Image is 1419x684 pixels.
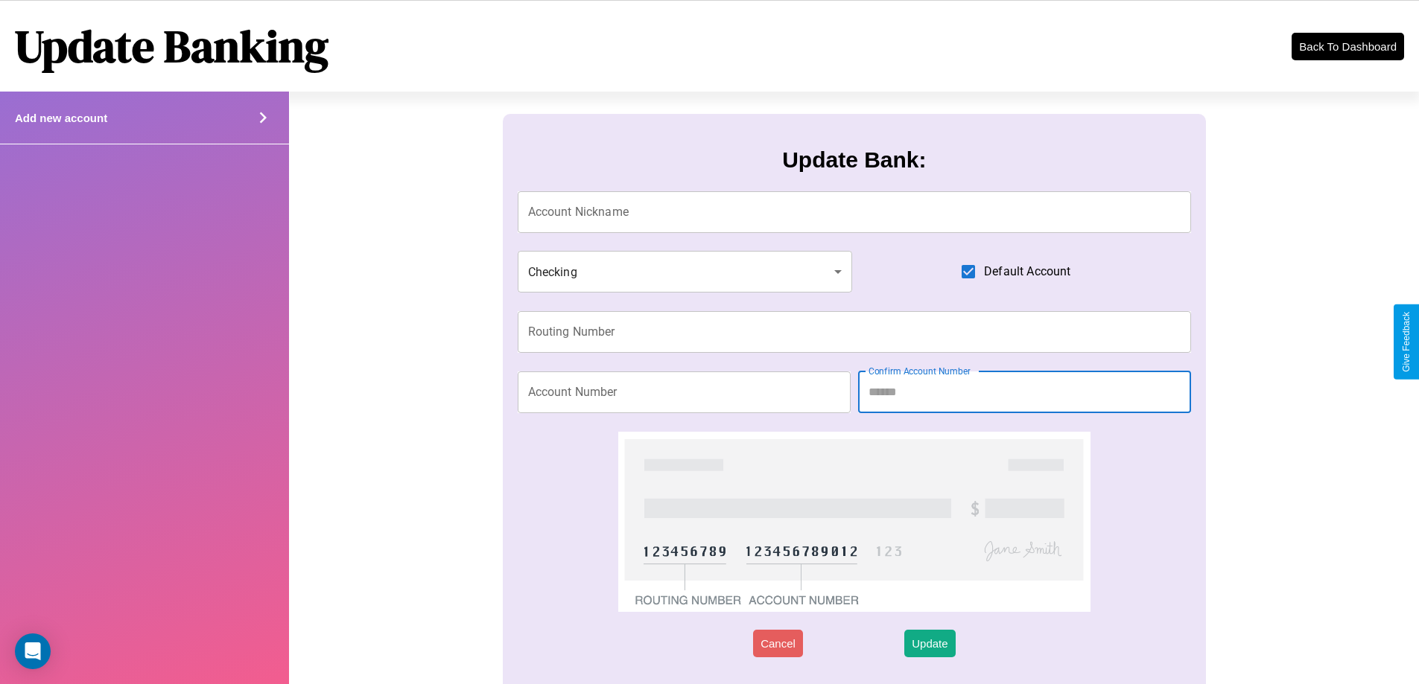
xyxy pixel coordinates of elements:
[753,630,803,657] button: Cancel
[518,251,853,293] div: Checking
[869,365,971,377] label: Confirm Account Number
[984,263,1070,281] span: Default Account
[904,630,955,657] button: Update
[782,147,926,173] h3: Update Bank:
[1292,33,1404,60] button: Back To Dashboard
[618,432,1090,612] img: check
[15,112,107,124] h4: Add new account
[1401,312,1412,372] div: Give Feedback
[15,16,328,77] h1: Update Banking
[15,633,51,669] div: Open Intercom Messenger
